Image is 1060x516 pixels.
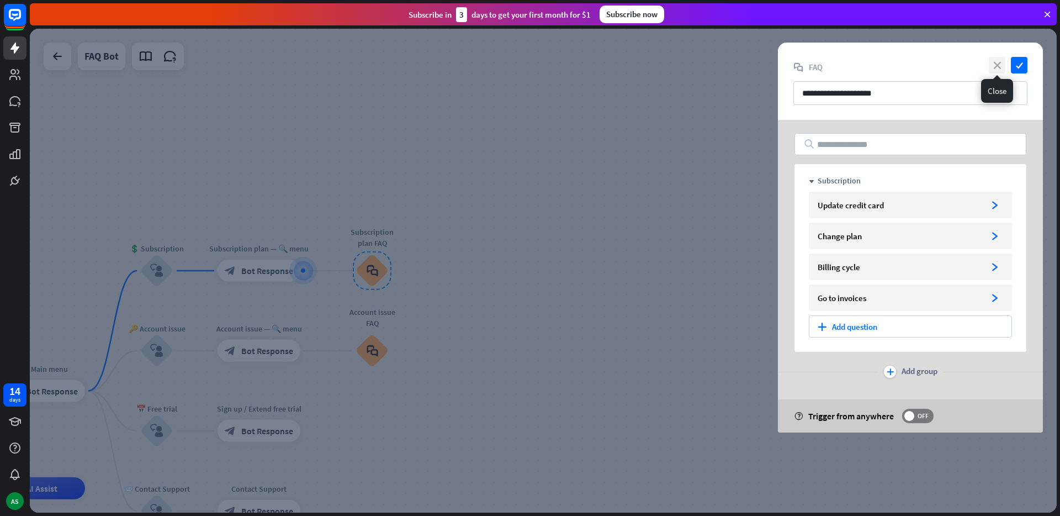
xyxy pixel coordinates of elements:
[989,57,1005,73] i: close
[902,366,937,378] span: Add group
[990,232,999,240] i: arrowhead_right
[9,386,20,396] div: 14
[793,62,803,72] i: block_faq
[809,315,1012,338] div: Add question
[818,200,981,210] div: Update credit card
[818,231,981,241] div: Change plan
[990,201,999,209] i: arrowhead_right
[794,412,803,420] i: help
[456,7,467,22] div: 3
[818,323,826,331] i: plus
[3,383,26,407] a: 14 days
[887,368,894,375] i: plus
[600,6,664,23] div: Subscribe now
[809,62,823,72] span: FAQ
[9,396,20,404] div: days
[818,176,861,186] div: Subscription
[409,7,591,22] div: Subscribe in days to get your first month for $1
[6,492,24,510] div: AS
[990,294,999,302] i: arrowhead_right
[818,262,981,272] div: Billing cycle
[914,412,931,420] span: OFF
[818,293,981,303] div: Go to invoices
[9,4,42,38] button: Open LiveChat chat widget
[808,410,894,422] span: Trigger from anywhere
[809,179,814,185] i: down
[990,263,999,271] i: arrowhead_right
[1011,57,1027,73] i: check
